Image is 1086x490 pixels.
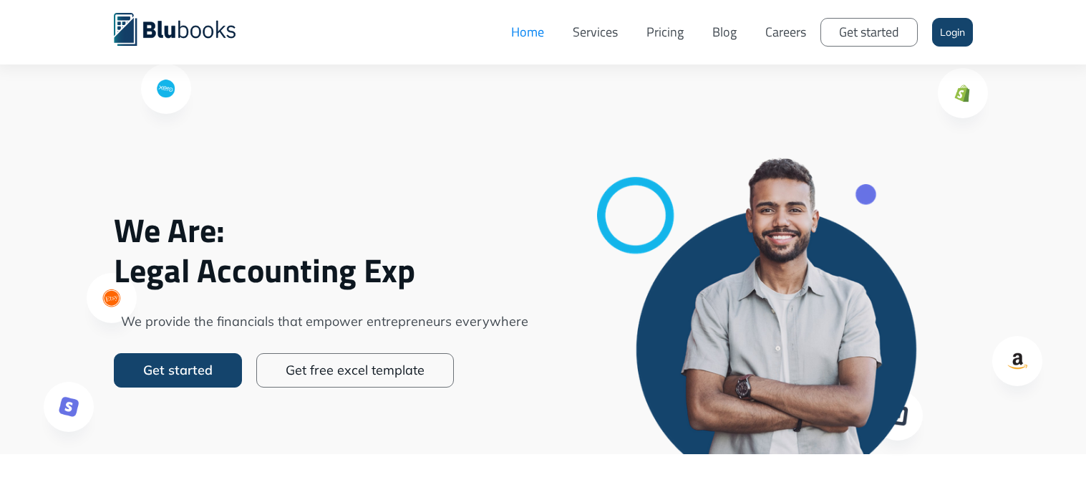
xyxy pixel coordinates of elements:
span: Legal Accounting Exp [114,250,536,290]
a: Login [932,18,973,47]
span: We provide the financials that empower entrepreneurs everywhere [114,312,536,332]
a: Get started [820,18,918,47]
a: Blog [698,11,751,54]
a: Careers [751,11,820,54]
a: Get started [114,353,242,388]
a: Home [497,11,558,54]
span: We Are: [114,210,536,250]
a: Pricing [632,11,698,54]
a: Services [558,11,632,54]
a: Get free excel template [256,353,454,388]
a: home [114,11,257,46]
